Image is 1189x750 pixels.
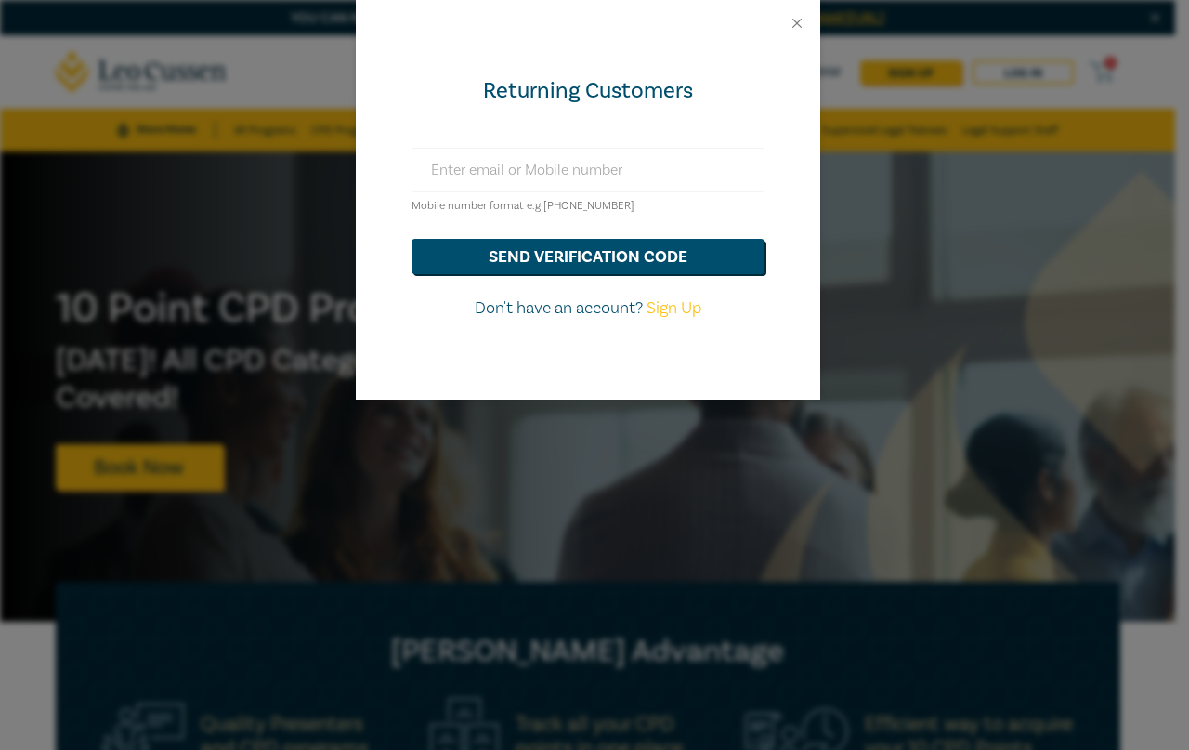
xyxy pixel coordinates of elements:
[412,148,764,192] input: Enter email or Mobile number
[412,199,634,213] small: Mobile number format e.g [PHONE_NUMBER]
[412,239,764,274] button: send verification code
[647,297,701,319] a: Sign Up
[412,76,764,106] div: Returning Customers
[789,15,805,32] button: Close
[412,296,764,321] p: Don't have an account?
